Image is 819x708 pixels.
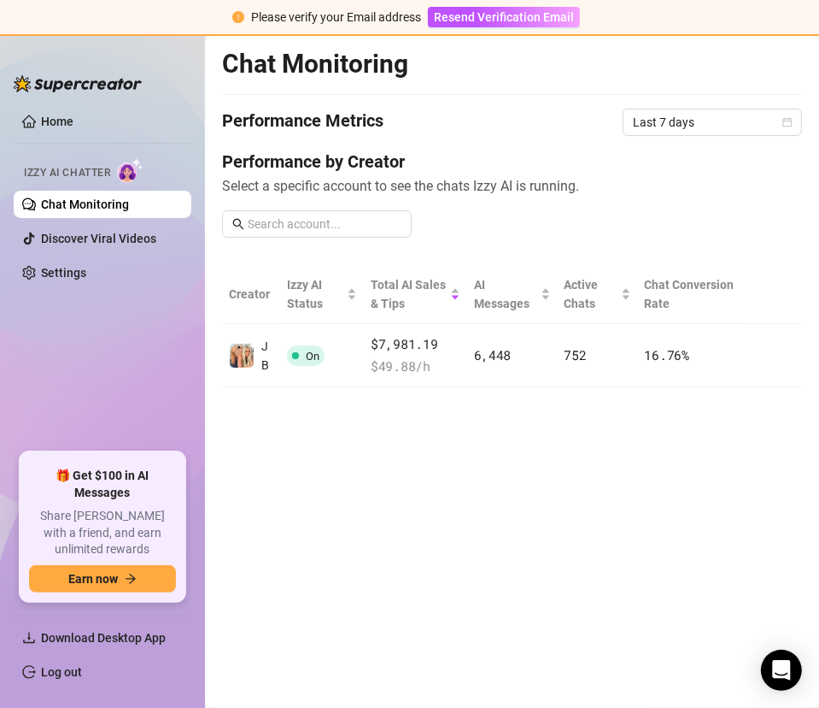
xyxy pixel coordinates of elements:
span: calendar [782,117,793,127]
span: Earn now [68,572,118,586]
div: Open Intercom Messenger [761,650,802,691]
span: 6,448 [474,346,512,363]
button: Resend Verification Email [428,7,580,27]
span: 16.76 % [645,346,689,363]
div: Please verify your Email address [251,8,421,27]
span: Resend Verification Email [434,10,574,24]
span: Share [PERSON_NAME] with a friend, and earn unlimited rewards [29,508,176,558]
a: Home [41,115,73,128]
h2: Chat Monitoring [222,48,408,80]
span: $7,981.19 [371,334,460,355]
th: Chat Conversion Rate [638,265,745,324]
a: Discover Viral Videos [41,232,156,245]
span: Last 7 days [633,109,792,135]
span: 752 [565,346,587,363]
span: search [232,218,244,230]
span: JB [261,339,269,372]
span: arrow-right [125,573,137,585]
span: On [306,350,319,363]
span: 🎁 Get $100 in AI Messages [29,468,176,501]
a: Settings [41,266,86,280]
th: Total AI Sales & Tips [364,265,467,324]
span: exclamation-circle [232,11,244,23]
button: Earn nowarrow-right [29,565,176,593]
span: Download Desktop App [41,631,166,645]
span: AI Messages [474,275,537,313]
a: Chat Monitoring [41,198,129,211]
input: Search account... [248,215,401,233]
a: Log out [41,665,82,679]
span: Select a specific account to see the chats Izzy AI is running. [222,175,802,197]
span: Active Chats [565,275,617,313]
span: Izzy AI Status [287,275,343,313]
th: Izzy AI Status [280,265,364,324]
img: JB [230,344,254,368]
img: AI Chatter [117,158,143,183]
img: logo-BBDzfeDw.svg [14,75,142,92]
h4: Performance Metrics [222,109,383,136]
span: download [22,631,36,645]
th: Active Chats [558,265,638,324]
span: $ 49.88 /h [371,357,460,377]
th: Creator [222,265,280,324]
span: Total AI Sales & Tips [371,275,447,313]
h4: Performance by Creator [222,150,802,174]
span: Izzy AI Chatter [24,165,110,181]
th: AI Messages [467,265,558,324]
